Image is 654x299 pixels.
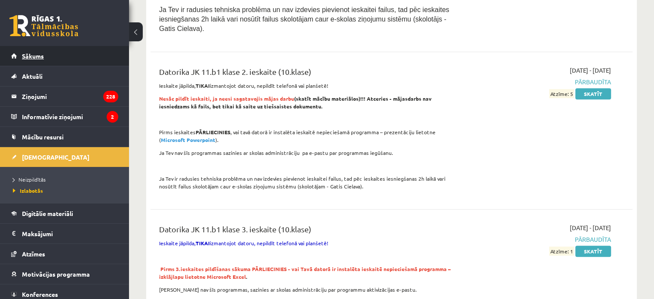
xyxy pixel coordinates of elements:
[469,235,611,244] span: Pārbaudīta
[159,95,294,102] span: Nesāc pildīt ieskaiti, ja neesi sagatavojis mājas darbu
[159,66,456,82] div: Datorika JK 11.b1 klase 2. ieskaite (10.klase)
[159,175,456,190] p: Ja Tev ir radusies tehniska problēma un nav izdevies pievienot ieskaitei failus, tad pēc ieskaite...
[13,187,43,194] span: Izlabotās
[161,136,215,143] strong: Microsoft Powerpoint
[22,86,118,106] legend: Ziņojumi
[9,15,78,37] a: Rīgas 1. Tālmācības vidusskola
[22,133,64,141] span: Mācību resursi
[159,149,456,157] p: Ja Tev nav šīs programmas sazinies ar skolas administrāciju pa e-pastu par programmas iegūšanu.
[570,223,611,232] span: [DATE] - [DATE]
[11,203,118,223] a: Digitālie materiāli
[11,244,118,264] a: Atzīmes
[159,286,456,293] p: [PERSON_NAME] nav šīs programmas, sazinies ar skolas administrāciju par programmu aktivizācijas e...
[11,46,118,66] a: Sākums
[575,88,611,99] a: Skatīt
[13,176,46,183] span: Neizpildītās
[159,265,451,280] strong: .
[11,264,118,284] a: Motivācijas programma
[22,107,118,126] legend: Informatīvie ziņojumi
[13,187,120,194] a: Izlabotās
[11,107,118,126] a: Informatīvie ziņojumi2
[159,240,328,247] span: Ieskaite jāpilda, izmantojot datoru, nepildīt telefonā vai planšetē!
[570,66,611,75] span: [DATE] - [DATE]
[159,128,456,144] p: Pirms ieskaites , vai tavā datorā ir instalēta ieskaitē nepieciešamā programma – prezentāciju lie...
[469,77,611,86] span: Pārbaudīta
[196,129,230,136] strong: PĀRLIECINIES
[107,111,118,123] i: 2
[22,153,89,161] span: [DEMOGRAPHIC_DATA]
[22,52,44,60] span: Sākums
[575,246,611,257] a: Skatīt
[11,127,118,147] a: Mācību resursi
[549,247,574,256] span: Atzīme: 1
[159,82,456,89] p: Ieskaite jāpilda, izmantojot datoru, nepildīt telefonā vai planšetē!
[103,91,118,102] i: 228
[22,210,73,217] span: Digitālie materiāli
[13,176,120,183] a: Neizpildītās
[159,6,449,32] span: Ja Tev ir radusies tehniska problēma un nav izdevies pievienot ieskaitei failus, tad pēc ieskaite...
[22,250,45,258] span: Atzīmes
[11,66,118,86] a: Aktuāli
[196,82,210,89] strong: TIKAI
[22,270,90,278] span: Motivācijas programma
[159,223,456,239] div: Datorika JK 11.b1 klase 3. ieskaite (10.klase)
[11,86,118,106] a: Ziņojumi228
[22,72,43,80] span: Aktuāli
[159,95,432,110] strong: (skatīt mācību materiālos)!!! Atceries - mājasdarbs nav iesniedzams kā fails, bet tikai kā saite ...
[22,290,58,298] span: Konferences
[22,224,118,244] legend: Maksājumi
[196,240,210,247] strong: TIKAI
[11,147,118,167] a: [DEMOGRAPHIC_DATA]
[549,89,574,98] span: Atzīme: 5
[11,224,118,244] a: Maksājumi
[159,265,451,280] span: Pirms 3.ieskaites pildīšanas sākuma PĀRLIECINIES - vai Tavā datorā ir instalēta ieskaitē nepiecie...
